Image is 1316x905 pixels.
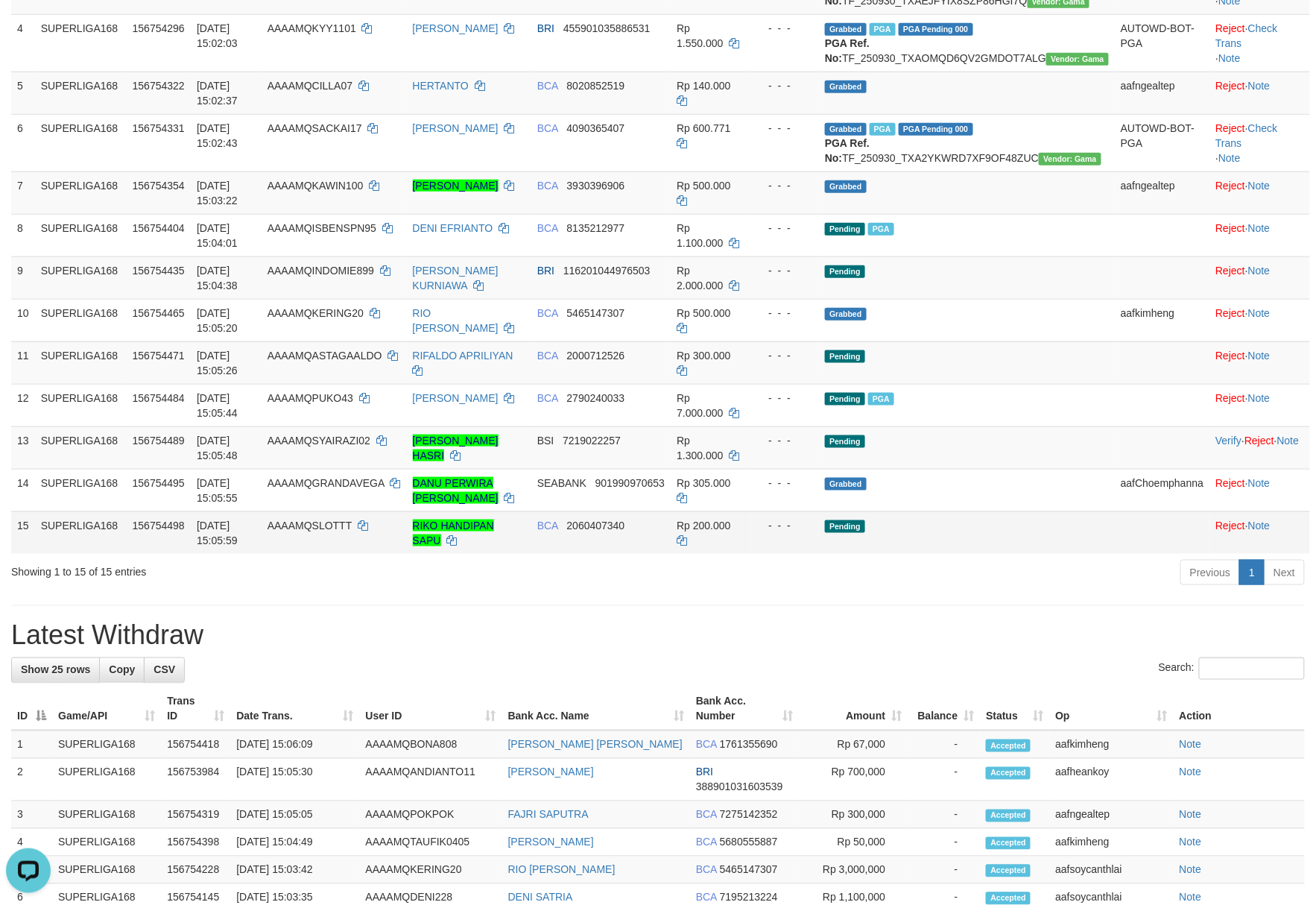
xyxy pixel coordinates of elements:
span: [DATE] 15:02:43 [197,122,238,149]
span: 156754484 [133,392,185,404]
span: Copy 2000712526 to clipboard [567,350,625,362]
span: Rp 1.300.000 [677,435,723,461]
span: Rp 500.000 [677,180,730,192]
td: aafheankoy [1050,759,1174,801]
td: 9 [11,256,35,299]
span: Pending [825,350,865,363]
span: 156754296 [133,22,185,34]
span: Copy 2060407340 to clipboard [567,520,625,532]
td: [DATE] 15:06:09 [230,731,359,759]
span: Copy 7219022257 to clipboard [563,435,621,447]
a: Check Trans [1215,122,1277,149]
span: Copy 2790240033 to clipboard [567,392,625,404]
a: Show 25 rows [11,658,100,683]
span: PGA Pending [899,123,973,136]
div: - - - [756,391,813,406]
a: Reject [1215,307,1245,319]
div: - - - [756,78,813,93]
td: 11 [11,341,35,384]
span: Rp 600.771 [677,122,730,134]
td: SUPERLIGA168 [52,857,161,884]
span: BCA [537,180,558,192]
td: - [908,759,980,801]
td: 13 [11,426,35,469]
span: Marked by aafsoycanthlai [868,393,894,406]
td: Rp 300,000 [799,801,908,829]
td: 8 [11,214,35,256]
a: Reject [1215,350,1245,362]
a: Note [1248,477,1271,489]
span: BCA [537,307,558,319]
a: [PERSON_NAME] [413,180,499,192]
button: Open LiveChat chat widget [6,6,51,51]
a: RIFALDO APRILIYAN [413,350,513,362]
span: Grabbed [825,123,867,136]
td: SUPERLIGA168 [52,731,161,759]
td: 7 [11,171,35,214]
a: [PERSON_NAME] [413,22,499,34]
td: SUPERLIGA168 [35,256,127,299]
div: - - - [756,121,813,136]
td: AAAAMQANDIANTO11 [360,759,502,801]
span: Rp 1.100.000 [677,222,723,249]
a: DENI EFRIANTO [413,222,493,234]
span: 156754404 [133,222,185,234]
span: Copy 5465147307 to clipboard [720,864,778,876]
a: [PERSON_NAME] [413,392,499,404]
span: Copy 7195213224 to clipboard [720,892,778,904]
div: - - - [756,221,813,236]
td: AAAAMQTAUFIK0405 [360,829,502,857]
span: PGA Pending [899,23,973,36]
a: Reject [1215,477,1245,489]
div: Showing 1 to 15 of 15 entries [11,558,537,579]
span: Grabbed [825,180,867,193]
th: Status: activate to sort column ascending [980,688,1049,731]
th: Action [1174,688,1305,731]
td: [DATE] 15:03:42 [230,857,359,884]
span: 156754465 [133,307,185,319]
span: 156754489 [133,435,185,447]
td: SUPERLIGA168 [35,511,127,554]
span: Copy 3930396906 to clipboard [567,180,625,192]
a: RIO [PERSON_NAME] [508,864,616,876]
a: Note [1248,80,1271,92]
a: Reject [1215,265,1245,277]
td: aafngealtep [1050,801,1174,829]
a: FAJRI SAPUTRA [508,809,589,821]
span: Rp 7.000.000 [677,392,723,419]
td: TF_250930_TXAOMQD6QV2GMDOT7ALG [819,14,1115,72]
span: Rp 305.000 [677,477,730,489]
span: [DATE] 15:05:20 [197,307,238,334]
span: 156754495 [133,477,185,489]
h1: Latest Withdraw [11,621,1305,651]
span: Copy [109,664,135,676]
a: Note [1248,180,1271,192]
td: 12 [11,384,35,426]
a: RIKO HANDIPAN SAPU [413,520,494,546]
td: aafkimheng [1115,299,1209,341]
span: Accepted [986,865,1031,877]
span: [DATE] 15:05:26 [197,350,238,376]
span: Accepted [986,740,1031,752]
td: Rp 67,000 [799,731,908,759]
a: DENI SATRIA [508,892,573,904]
span: Copy 901990970653 to clipboard [595,477,665,489]
span: BCA [696,836,717,848]
div: - - - [756,476,813,491]
a: Note [1218,152,1241,164]
th: Game/API: activate to sort column ascending [52,688,161,731]
span: Pending [825,435,865,448]
span: Marked by aafsoycanthlai [870,123,896,136]
td: AAAAMQPOKPOK [360,801,502,829]
td: AUTOWD-BOT-PGA [1115,114,1209,171]
a: Reject [1215,222,1245,234]
td: TF_250930_TXA2YKWRD7XF9OF48ZUC [819,114,1115,171]
td: 1 [11,731,52,759]
span: AAAAMQKERING20 [268,307,364,319]
td: 156754319 [161,801,230,829]
td: [DATE] 15:05:30 [230,759,359,801]
td: 156754228 [161,857,230,884]
a: [PERSON_NAME] [508,836,594,848]
a: [PERSON_NAME] [PERSON_NAME] [508,739,683,751]
td: 4 [11,14,35,72]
